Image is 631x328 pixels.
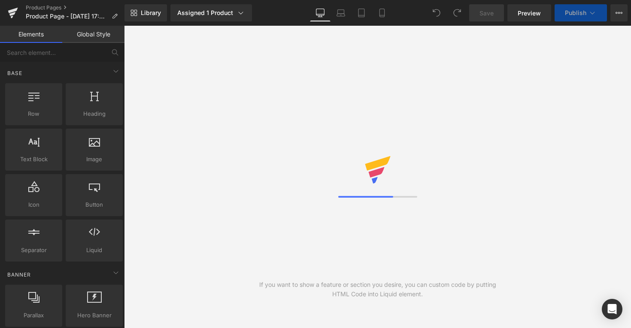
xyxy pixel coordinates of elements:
span: Text Block [8,155,60,164]
a: Tablet [351,4,372,21]
span: Icon [8,200,60,209]
a: Product Pages [26,4,124,11]
a: Desktop [310,4,331,21]
div: Assigned 1 Product [177,9,245,17]
span: Publish [565,9,586,16]
span: Library [141,9,161,17]
span: Save [479,9,494,18]
a: New Library [124,4,167,21]
div: Open Intercom Messenger [602,299,622,319]
span: Row [8,109,60,118]
a: Global Style [62,26,124,43]
span: Base [6,69,23,77]
span: Image [68,155,120,164]
span: Liquid [68,246,120,255]
button: Publish [555,4,607,21]
button: Redo [449,4,466,21]
span: Product Page - [DATE] 17:33:14 [26,13,108,20]
a: Preview [507,4,551,21]
button: Undo [428,4,445,21]
span: Parallax [8,311,60,320]
span: Button [68,200,120,209]
div: If you want to show a feature or section you desire, you can custom code by putting HTML Code int... [251,280,504,299]
span: Heading [68,109,120,118]
span: Preview [518,9,541,18]
a: Laptop [331,4,351,21]
span: Banner [6,271,32,279]
a: Mobile [372,4,392,21]
span: Hero Banner [68,311,120,320]
span: Separator [8,246,60,255]
button: More [610,4,628,21]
